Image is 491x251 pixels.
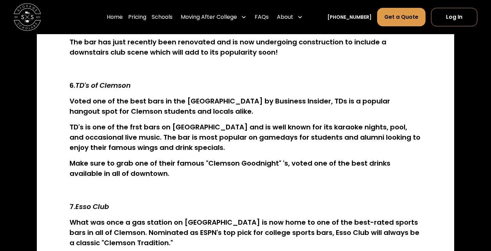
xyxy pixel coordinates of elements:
[70,184,421,193] p: ‍
[107,8,123,27] a: Home
[70,96,421,116] h4: Voted one of the best bars in the [GEOGRAPHIC_DATA] by Business Insider, TDs is a popular hangout...
[255,8,269,27] a: FAQs
[178,8,249,27] div: Moving After College
[152,8,173,27] a: Schools
[377,8,426,26] a: Get a Quote
[181,13,237,21] div: Moving After College
[70,63,421,72] p: ‍
[75,81,131,90] em: TD's of Clemson
[14,3,41,31] a: home
[70,81,131,90] strong: 6.
[70,158,421,179] h4: Make sure to grab one of their famous "Clemson Goodnight" 's, voted one of the best drinks availa...
[14,3,41,31] img: Storage Scholars main logo
[75,202,109,211] em: Esso Club
[70,122,421,153] h4: TD's is one of the frst bars on [GEOGRAPHIC_DATA] and is well known for its karaoke nights, pool,...
[128,8,146,27] a: Pricing
[431,8,477,26] a: Log In
[274,8,306,27] div: About
[327,14,372,21] a: [PHONE_NUMBER]
[70,202,109,211] strong: 7.
[70,217,421,248] h4: What was once a gas station on [GEOGRAPHIC_DATA] is now home to one of the best-rated sports bars...
[70,37,421,57] h4: The bar has just recently been renovated and is now undergoing construction to include a downstai...
[277,13,293,21] div: About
